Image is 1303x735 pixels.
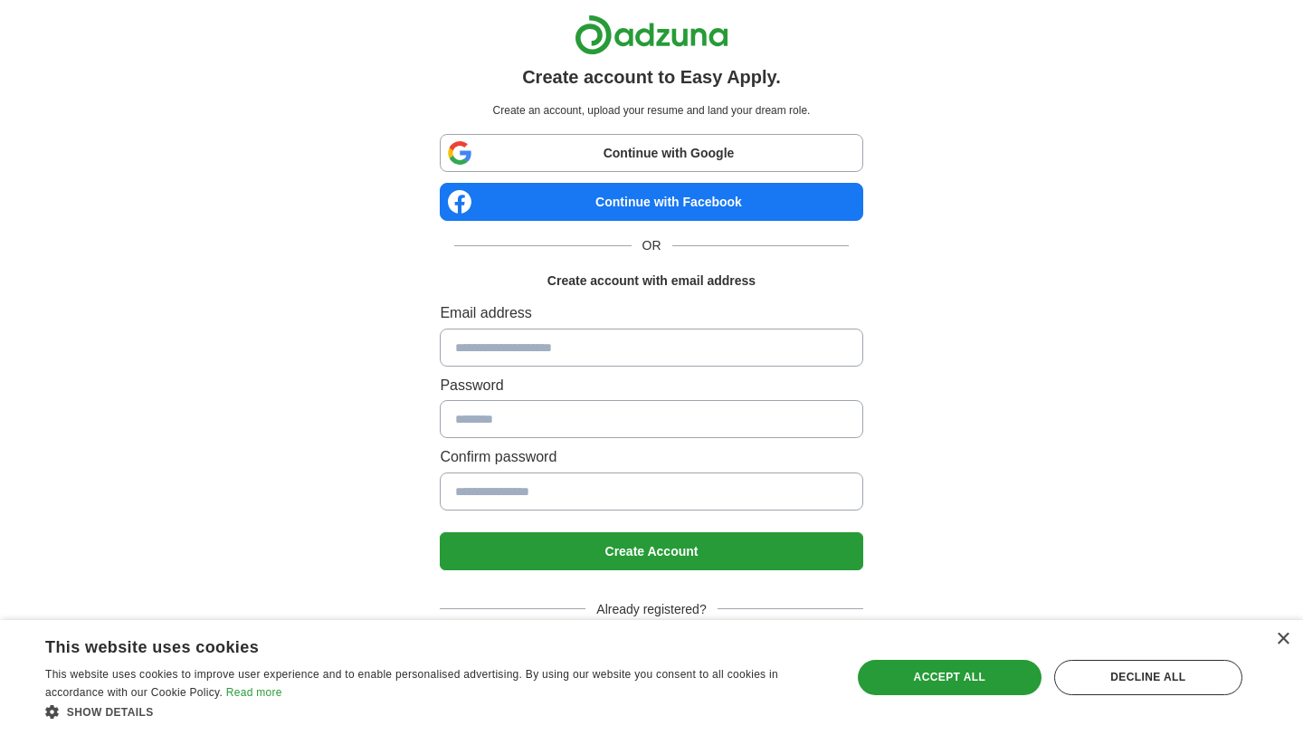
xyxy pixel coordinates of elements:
span: This website uses cookies to improve user experience and to enable personalised advertising. By u... [45,668,778,699]
span: Show details [67,706,154,719]
div: Close [1276,633,1289,646]
button: Create Account [440,532,862,570]
span: Already registered? [585,599,717,619]
div: This website uses cookies [45,631,783,658]
h1: Create account with email address [547,271,756,291]
div: Show details [45,702,828,721]
label: Confirm password [440,445,862,469]
p: Create an account, upload your resume and land your dream role. [443,102,859,119]
div: Decline all [1054,660,1242,694]
div: Accept all [858,660,1041,694]
img: Adzuna logo [575,14,728,55]
h1: Create account to Easy Apply. [522,62,781,91]
a: Read more, opens a new window [226,686,282,699]
a: Continue with Google [440,134,862,172]
a: Continue with Facebook [440,183,862,221]
label: Password [440,374,862,397]
span: OR [632,235,672,255]
label: Email address [440,301,862,325]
